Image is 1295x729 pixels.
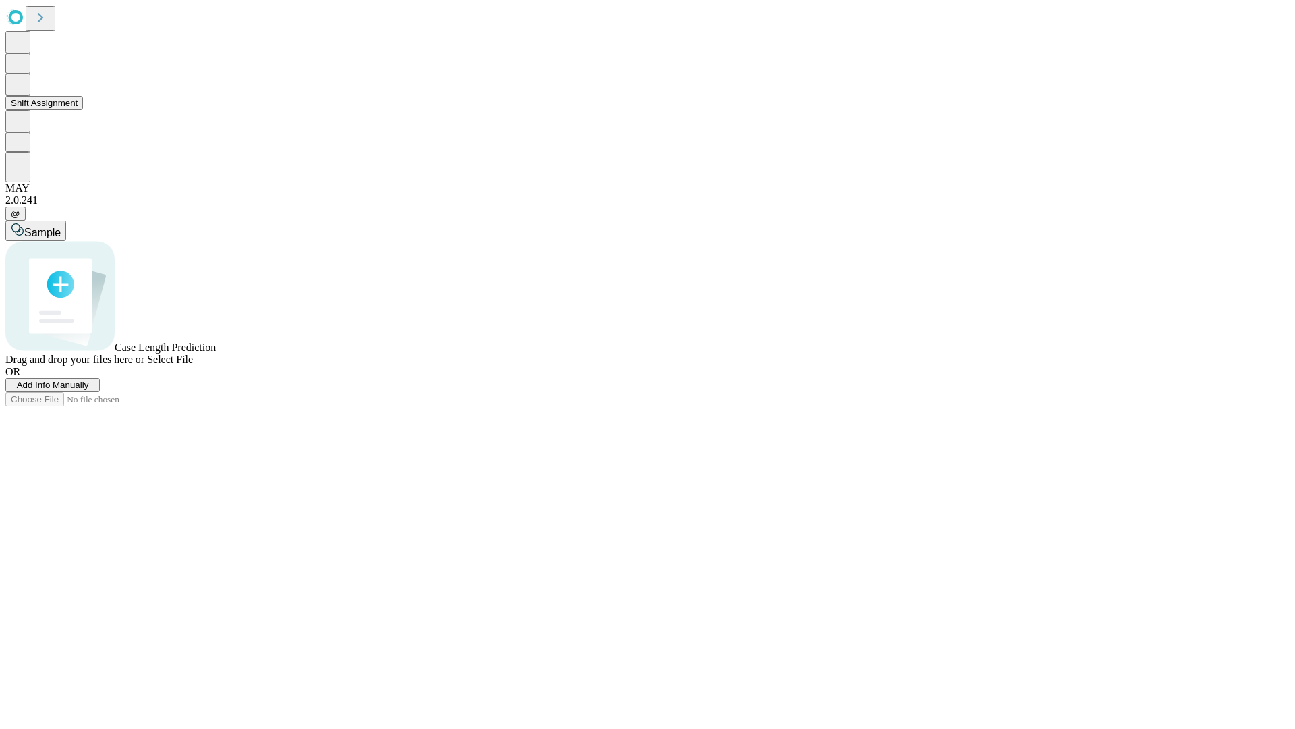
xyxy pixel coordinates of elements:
[17,380,89,390] span: Add Info Manually
[115,342,216,353] span: Case Length Prediction
[5,194,1290,207] div: 2.0.241
[24,227,61,238] span: Sample
[5,221,66,241] button: Sample
[5,378,100,392] button: Add Info Manually
[11,209,20,219] span: @
[5,207,26,221] button: @
[147,354,193,365] span: Select File
[5,96,83,110] button: Shift Assignment
[5,354,144,365] span: Drag and drop your files here or
[5,182,1290,194] div: MAY
[5,366,20,377] span: OR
